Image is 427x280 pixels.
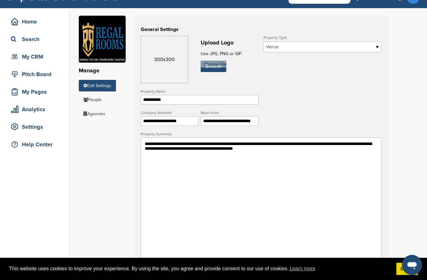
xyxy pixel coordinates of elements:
[79,16,126,63] img: Regal rooms production deck.zip 7
[6,67,63,81] a: Pitch Board
[266,43,371,51] span: Venue
[79,108,110,120] a: Agencies
[79,94,106,106] a: People
[9,121,63,132] div: Settings
[201,50,259,58] p: Use JPG, PNG or GIF.
[201,111,259,115] label: Read more
[6,32,63,46] a: Search
[141,111,198,115] label: Company Website
[201,39,259,47] h2: Upload Logo
[141,26,381,33] h3: General Settings
[6,49,63,64] a: My CRM
[201,61,226,72] div: Browse
[9,264,391,273] span: This website uses cookies to improve your experience. By using the site, you agree and provide co...
[9,139,63,150] div: Help Center
[396,263,418,275] a: dismiss cookie message
[402,255,422,275] iframe: Button to launch messaging window
[79,80,116,91] a: Edit Settings
[141,132,381,136] label: Property Summary
[6,137,63,152] a: Help Center
[9,104,63,115] div: Analytics
[9,86,63,97] div: My Pages
[6,85,63,99] a: My Pages
[9,51,63,62] div: My CRM
[9,16,63,27] div: Home
[6,102,63,117] a: Analytics
[9,69,63,80] div: Pitch Board
[6,14,63,29] a: Home
[6,120,63,134] a: Settings
[141,56,188,63] h4: 300x300
[264,36,381,39] label: Property Type
[289,264,316,273] a: learn more about cookies
[79,66,126,75] h2: Manage
[141,90,259,93] label: Property Name
[9,34,63,45] div: Search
